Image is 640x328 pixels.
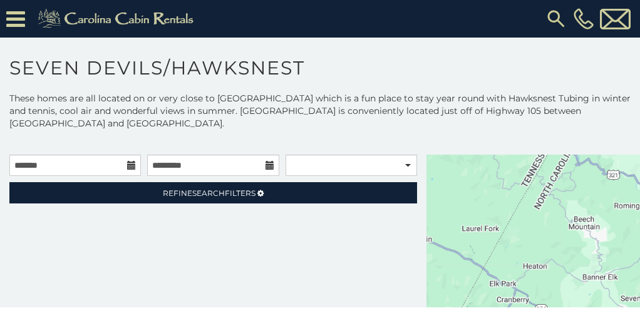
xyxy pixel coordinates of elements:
[9,182,417,203] a: RefineSearchFilters
[31,6,204,31] img: Khaki-logo.png
[545,8,567,30] img: search-regular.svg
[192,188,225,198] span: Search
[163,188,255,198] span: Refine Filters
[570,8,597,29] a: [PHONE_NUMBER]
